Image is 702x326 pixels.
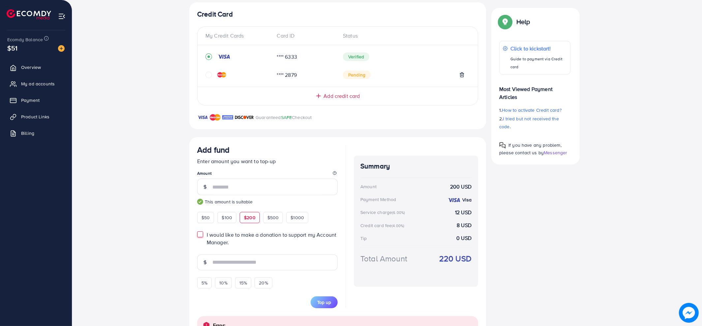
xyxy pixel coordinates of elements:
[7,9,51,19] img: logo
[222,113,233,121] img: brand
[439,253,472,264] strong: 220 USD
[58,13,66,20] img: menu
[499,142,506,149] img: Popup guide
[217,72,226,77] img: credit
[338,32,470,40] div: Status
[259,280,268,286] span: 20%
[7,36,43,43] span: Ecomdy Balance
[197,199,203,205] img: guide
[217,54,230,59] img: credit
[197,10,478,18] h4: Credit Card
[360,253,407,264] div: Total Amount
[360,222,407,229] div: Credit card fee
[21,97,40,104] span: Payment
[447,197,461,203] img: credit
[205,53,212,60] svg: record circle
[323,92,360,100] span: Add credit card
[502,107,561,113] span: How to activate Credit card?
[311,296,338,308] button: Top up
[267,214,279,221] span: $500
[510,55,567,71] p: Guide to payment via Credit card
[360,196,396,203] div: Payment Method
[5,94,67,107] a: Payment
[499,80,570,101] p: Most Viewed Payment Articles
[205,32,272,40] div: My Credit Cards
[499,16,511,28] img: Popup guide
[499,106,570,114] p: 1.
[7,43,17,53] span: $51
[360,235,367,242] div: Tip
[5,127,67,140] a: Billing
[5,77,67,90] a: My ad accounts
[499,142,562,156] span: If you have any problem, please contact us by
[21,64,41,71] span: Overview
[201,214,210,221] span: $50
[244,214,256,221] span: $200
[317,299,331,306] span: Top up
[205,72,212,78] svg: circle
[360,162,472,170] h4: Summary
[256,113,312,121] p: Guaranteed Checkout
[499,115,559,130] span: I tried but not received the code.
[462,196,472,203] strong: Visa
[360,209,407,216] div: Service charge
[197,157,338,165] p: Enter amount you want to top-up
[343,71,371,79] span: Pending
[272,32,338,40] div: Card ID
[392,223,404,228] small: (4.00%)
[5,61,67,74] a: Overview
[455,209,472,216] strong: 12 USD
[235,113,254,121] img: brand
[58,45,65,52] img: image
[281,114,292,121] span: SAFE
[21,113,49,120] span: Product Links
[360,183,377,190] div: Amount
[197,198,338,205] small: This amount is suitable
[5,110,67,123] a: Product Links
[222,214,232,221] span: $100
[499,115,570,131] p: 2.
[219,280,227,286] span: 10%
[544,149,567,156] span: Messenger
[197,113,208,121] img: brand
[457,222,472,229] strong: 8 USD
[450,183,472,191] strong: 200 USD
[207,231,336,246] span: I would like to make a donation to support my Account Manager.
[21,130,34,136] span: Billing
[210,113,221,121] img: brand
[510,44,567,52] p: Click to kickstart!
[197,170,338,179] legend: Amount
[392,210,405,215] small: (6.00%)
[239,280,247,286] span: 15%
[21,80,55,87] span: My ad accounts
[201,280,207,286] span: 5%
[456,234,472,242] strong: 0 USD
[679,303,699,323] img: image
[516,18,530,26] p: Help
[343,52,369,61] span: Verified
[197,145,229,155] h3: Add fund
[290,214,304,221] span: $1000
